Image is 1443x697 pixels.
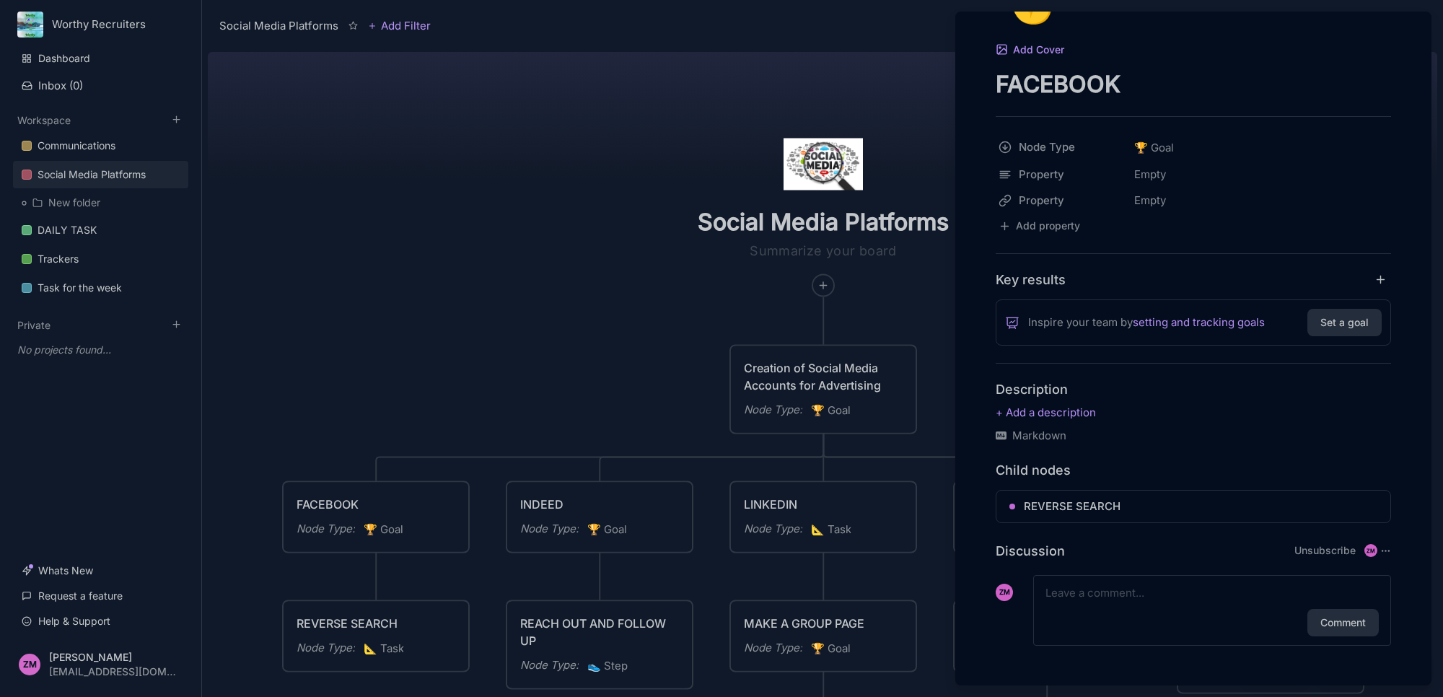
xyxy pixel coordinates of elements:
button: Add Cover [996,44,1064,57]
h4: Key results [996,271,1066,288]
span: Inspire your team by [1028,314,1265,331]
div: Node Type🏆Goal [996,134,1391,162]
h4: Discussion [996,543,1065,559]
div: PropertyEmpty [996,162,1391,188]
span: Property [1019,192,1114,209]
button: Node Type [991,134,1130,160]
button: Property [991,188,1130,214]
button: add key result [1374,273,1392,286]
button: Comment [1307,609,1379,636]
div: ZM [1364,544,1377,557]
span: REVERSE SEARCH [1024,498,1120,515]
div: Markdown [996,427,1391,444]
span: Property [1019,166,1114,183]
h4: Description [996,381,1391,398]
textarea: node title [996,69,1391,99]
i: 🏆 [1134,141,1151,154]
a: REVERSE SEARCH [1024,498,1377,515]
div: PropertyEmpty [996,188,1391,214]
button: Unsubscribe [1294,544,1356,557]
span: Goal [1134,139,1174,157]
button: Add property [996,216,1083,236]
div: Empty [1130,162,1391,188]
div: Empty [1130,188,1391,214]
button: Set a goal [1307,309,1382,336]
div: ZM [996,584,1013,601]
span: Node Type [1019,139,1114,156]
button: Property [991,162,1130,188]
h4: Child nodes [996,462,1071,478]
a: setting and tracking goals [1133,314,1265,331]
